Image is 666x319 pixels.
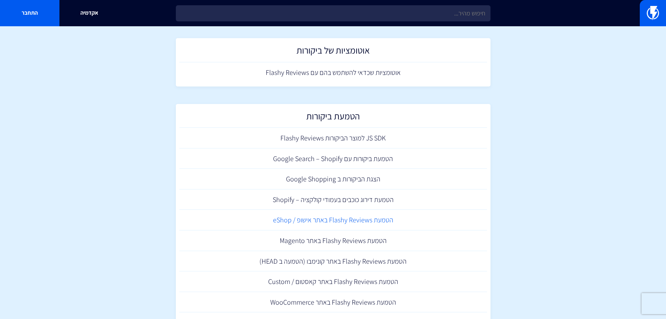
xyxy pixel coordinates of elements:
[179,189,487,210] a: הטמעת דירוג כוכבים בעמודי קולקציה – Shopify
[179,128,487,148] a: JS SDK למוצר הביקורות Flashy Reviews
[179,230,487,251] a: הטמעת Flashy Reviews באתר Magento
[179,169,487,189] a: הצגת הביקורות ב Google Shopping
[179,108,487,128] a: הטמעת ביקורות
[179,42,487,62] a: אוטומציות של ביקורות
[176,5,490,21] input: חיפוש מהיר...
[179,292,487,313] a: הטמעת Flashy Reviews באתר WooCommerce
[183,111,484,125] h2: הטמעת ביקורות
[179,148,487,169] a: הטמעת ביקורות עם Google Search – Shopify
[179,251,487,272] a: הטמעת Flashy Reviews באתר קונימבו (הטמעה ב HEAD)
[183,45,484,59] h2: אוטומציות של ביקורות
[179,271,487,292] a: הטמעת Flashy Reviews באתר קאסטום / Custom
[179,62,487,83] a: אוטומציות שכדאי להשתמש בהם עם Flashy Reviews
[179,210,487,230] a: הטמעת Flashy Reviews באתר אישופ / eShop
